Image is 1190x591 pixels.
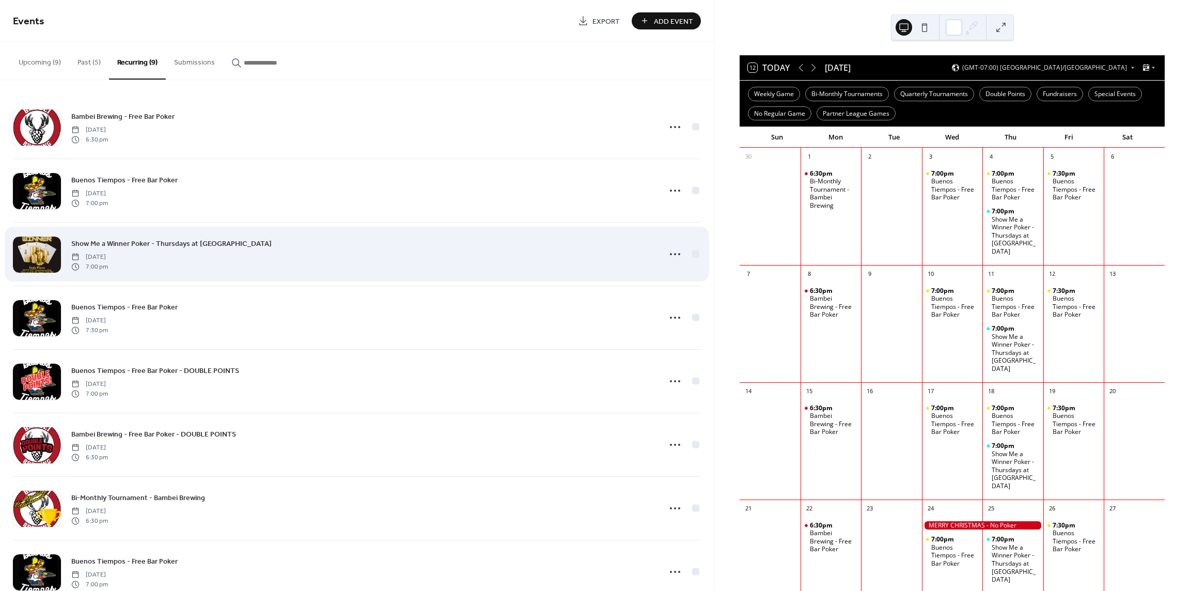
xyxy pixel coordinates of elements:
div: Bi-Monthly Tournaments [805,87,889,101]
span: Bambei Brewing - Free Bar Poker [71,112,175,122]
span: 7:00pm [931,169,956,178]
div: 16 [864,386,875,397]
div: Partner League Games [817,106,896,121]
a: Show Me a Winner Poker - Thursdays at [GEOGRAPHIC_DATA] [71,238,272,250]
div: 4 [985,151,997,163]
span: Export [592,16,620,27]
div: 17 [925,386,936,397]
a: Bambei Brewing - Free Bar Poker - DOUBLE POINTS [71,428,236,440]
div: Show Me a Winner Poker - Thursdays at Tedz Place [982,535,1043,584]
div: 23 [864,503,875,515]
div: 19 [1046,386,1058,397]
div: Buenos Tiempos - Free Bar Poker [1053,529,1100,553]
span: [DATE] [71,253,108,262]
div: Buenos Tiempos - Free Bar Poker [1053,412,1100,436]
div: 11 [985,269,997,280]
div: Show Me a Winner Poker - Thursdays at [GEOGRAPHIC_DATA] [992,215,1039,256]
div: Buenos Tiempos - Free Bar Poker [1053,294,1100,319]
span: 6:30pm [810,521,834,530]
button: Add Event [632,12,701,29]
span: 7:00pm [931,535,956,543]
div: Sun [748,127,806,148]
div: 13 [1107,269,1118,280]
div: Bambei Brewing - Free Bar Poker [801,404,862,436]
div: 15 [804,386,815,397]
a: Export [570,12,628,29]
span: Show Me a Winner Poker - Thursdays at [GEOGRAPHIC_DATA] [71,239,272,250]
div: 2 [864,151,875,163]
span: 7:00pm [992,324,1016,333]
span: 6:30 pm [71,516,108,525]
div: Buenos Tiempos - Free Bar Poker [931,412,979,436]
span: (GMT-07:00) [GEOGRAPHIC_DATA]/[GEOGRAPHIC_DATA] [962,65,1127,71]
div: Sat [1098,127,1156,148]
div: Buenos Tiempos - Free Bar Poker [1043,287,1104,319]
span: 7:30pm [1053,521,1077,530]
div: Buenos Tiempos - Free Bar Poker [982,169,1043,201]
div: 27 [1107,503,1118,515]
div: Fundraisers [1037,87,1083,101]
span: 7:00 pm [71,389,108,398]
span: Buenos Tiempos - Free Bar Poker - DOUBLE POINTS [71,366,239,377]
div: Special Events [1088,87,1142,101]
div: 18 [985,386,997,397]
div: Buenos Tiempos - Free Bar Poker [992,294,1039,319]
div: 3 [925,151,936,163]
div: Bambei Brewing - Free Bar Poker [810,529,857,553]
div: Wed [923,127,981,148]
div: 12 [1046,269,1058,280]
span: Add Event [654,16,693,27]
span: 7:00pm [992,442,1016,450]
span: Buenos Tiempos - Free Bar Poker [71,302,178,313]
div: Mon [806,127,865,148]
span: 7:00 pm [71,580,108,589]
div: 7 [743,269,754,280]
a: Buenos Tiempos - Free Bar Poker [71,174,178,186]
div: Buenos Tiempos - Free Bar Poker [922,404,983,436]
div: Buenos Tiempos - Free Bar Poker [982,404,1043,436]
span: [DATE] [71,380,108,389]
div: Show Me a Winner Poker - Thursdays at Tedz Place [982,442,1043,490]
a: Bambei Brewing - Free Bar Poker [71,111,175,122]
span: Buenos Tiempos - Free Bar Poker [71,556,178,567]
div: Bambei Brewing - Free Bar Poker [810,412,857,436]
div: Double Points [979,87,1031,101]
div: Bi-Monthly Tournament - Bambei Brewing [810,177,857,209]
div: Buenos Tiempos - Free Bar Poker [1043,521,1104,553]
span: 7:00pm [992,169,1016,178]
div: Buenos Tiempos - Free Bar Poker [922,535,983,567]
span: 6:30 pm [71,453,108,462]
button: Submissions [166,42,223,79]
span: 6:30pm [810,287,834,295]
span: 7:30pm [1053,287,1077,295]
a: Buenos Tiempos - Free Bar Poker [71,555,178,567]
button: Recurring (9) [109,42,166,80]
div: 20 [1107,386,1118,397]
span: 7:30pm [1053,169,1077,178]
div: Show Me a Winner Poker - Thursdays at [GEOGRAPHIC_DATA] [992,450,1039,490]
span: 6:30 pm [71,135,108,144]
span: [DATE] [71,126,108,135]
span: 7:00 pm [71,262,108,271]
div: Buenos Tiempos - Free Bar Poker [982,287,1043,319]
div: 9 [864,269,875,280]
div: Buenos Tiempos - Free Bar Poker [922,287,983,319]
div: 14 [743,386,754,397]
span: [DATE] [71,316,108,325]
div: Buenos Tiempos - Free Bar Poker [931,543,979,568]
div: Bi-Monthly Tournament - Bambei Brewing [801,169,862,210]
div: 1 [804,151,815,163]
a: Buenos Tiempos - Free Bar Poker - DOUBLE POINTS [71,365,239,377]
span: Events [13,11,44,32]
div: Tue [865,127,923,148]
div: No Regular Game [748,106,811,121]
a: Buenos Tiempos - Free Bar Poker [71,301,178,313]
span: 6:30pm [810,169,834,178]
div: Buenos Tiempos - Free Bar Poker [1043,169,1104,201]
div: Show Me a Winner Poker - Thursdays at Tedz Place [982,207,1043,256]
a: Bi-Monthly Tournament - Bambei Brewing [71,492,205,504]
span: 7:00pm [992,207,1016,215]
div: 25 [985,503,997,515]
div: Show Me a Winner Poker - Thursdays at Tedz Place [982,324,1043,373]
